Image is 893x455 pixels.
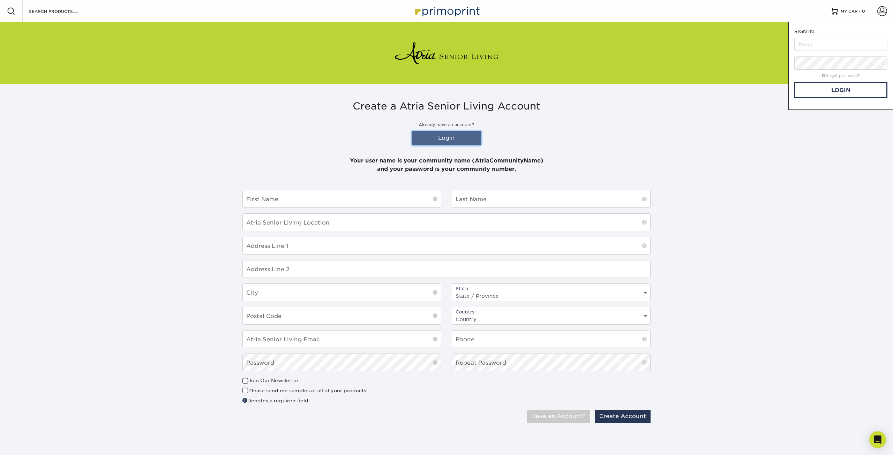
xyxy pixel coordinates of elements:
span: 0 [862,9,865,14]
span: SIGN IN [794,29,814,34]
img: Primoprint [412,3,481,18]
p: Already have an account? [242,122,651,128]
span: MY CART [841,8,861,14]
iframe: reCAPTCHA [545,377,638,401]
a: Login [794,82,887,98]
input: Email [794,38,887,51]
img: Atria Senior Living [394,39,499,67]
label: Join Our Newsletter [242,377,299,384]
a: forgot password? [822,74,860,78]
div: Denotes a required field. [242,397,441,404]
label: Please send me samples of all of your products! [242,387,368,394]
p: Your user name is your community name (AtriaCommunityName) and your password is your community nu... [242,148,651,173]
div: Open Intercom Messenger [869,431,886,448]
button: Have an Account? [527,410,590,423]
input: SEARCH PRODUCTS..... [28,7,96,15]
button: Create Account [595,410,651,423]
h3: Create a Atria Senior Living Account [242,100,651,112]
a: Login [412,131,481,145]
